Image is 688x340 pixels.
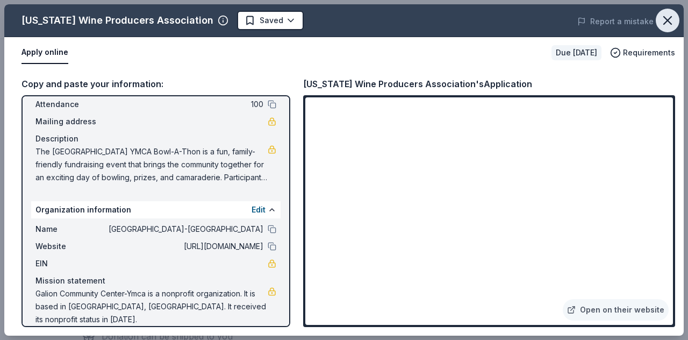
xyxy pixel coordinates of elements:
[577,15,654,28] button: Report a mistake
[563,299,669,321] a: Open on their website
[35,145,268,184] span: The [GEOGRAPHIC_DATA] YMCA Bowl-A-Thon is a fun, family-friendly fundraising event that brings th...
[35,287,268,326] span: Galion Community Center-Ymca is a nonprofit organization. It is based in [GEOGRAPHIC_DATA], [GEOG...
[35,240,107,253] span: Website
[21,77,290,91] div: Copy and paste your information:
[35,115,107,128] span: Mailing address
[35,223,107,236] span: Name
[35,257,107,270] span: EIN
[35,132,276,145] div: Description
[623,46,675,59] span: Requirements
[252,203,266,216] button: Edit
[107,223,263,236] span: [GEOGRAPHIC_DATA]-[GEOGRAPHIC_DATA]
[303,77,532,91] div: [US_STATE] Wine Producers Association's Application
[35,98,107,111] span: Attendance
[31,201,281,218] div: Organization information
[107,98,263,111] span: 100
[21,41,68,64] button: Apply online
[260,14,283,27] span: Saved
[107,240,263,253] span: [URL][DOMAIN_NAME]
[551,45,601,60] div: Due [DATE]
[610,46,675,59] button: Requirements
[35,274,276,287] div: Mission statement
[21,12,213,29] div: [US_STATE] Wine Producers Association
[237,11,304,30] button: Saved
